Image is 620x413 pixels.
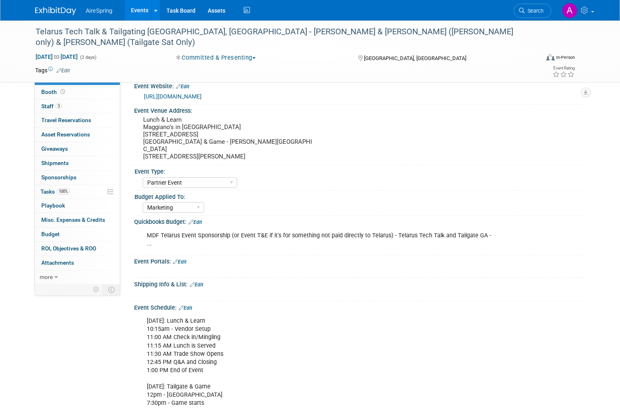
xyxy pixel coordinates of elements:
span: AireSpring [86,7,112,14]
a: Tasks100% [35,185,120,199]
span: Giveaways [41,145,68,152]
span: 100% [57,188,70,194]
a: Shipments [35,156,120,170]
div: Event Type: [135,165,582,176]
a: Budget [35,228,120,241]
span: Misc. Expenses & Credits [41,217,105,223]
td: Toggle Event Tabs [103,284,120,295]
span: Playbook [41,202,65,209]
span: 3 [56,103,62,109]
a: Misc. Expenses & Credits [35,213,120,227]
span: [DATE] [DATE] [35,53,78,60]
div: Event Venue Address: [134,105,585,115]
span: Search [525,8,544,14]
div: Event Rating [553,66,575,70]
span: to [53,54,61,60]
span: Travel Reservations [41,117,91,123]
span: (2 days) [79,55,97,60]
div: In-Person [556,54,575,60]
span: Shipments [41,160,69,166]
a: Giveaways [35,142,120,156]
div: Telarus Tech Talk & Tailgating [GEOGRAPHIC_DATA], [GEOGRAPHIC_DATA] - [PERSON_NAME] & [PERSON_NAM... [33,25,529,49]
td: Tags [35,66,70,74]
pre: Lunch & Learn Maggiano's in [GEOGRAPHIC_DATA] [STREET_ADDRESS] [GEOGRAPHIC_DATA] & Game - [PERSON... [143,116,313,160]
a: Search [514,4,551,18]
div: Shipping Info & List: [134,278,585,289]
a: Edit [190,282,203,288]
a: Travel Reservations [35,114,120,127]
span: Sponsorships [41,174,76,181]
a: Booth [35,85,120,99]
div: Event Schedule: [134,301,585,312]
div: Event Format [495,53,575,65]
td: Personalize Event Tab Strip [89,284,103,295]
a: Edit [189,219,202,225]
a: Playbook [35,199,120,213]
span: ROI, Objectives & ROO [41,245,96,252]
span: Asset Reservations [41,131,90,138]
a: Staff3 [35,100,120,114]
a: Edit [176,84,189,89]
span: Tasks [40,188,70,195]
span: more [40,274,53,280]
a: Attachments [35,256,120,270]
a: Asset Reservations [35,128,120,142]
img: Format-Inperson.png [546,54,555,60]
button: Committed & Presenting [173,54,259,62]
a: [URL][DOMAIN_NAME] [144,93,202,100]
span: Booth not reserved yet [59,89,67,95]
img: ExhibitDay [35,7,76,15]
a: ROI, Objectives & ROO [35,242,120,256]
div: Budget Applied To: [135,191,582,201]
a: Edit [173,259,186,265]
div: Event Portals: [134,255,585,266]
div: MDF Telarus Event Sponsorship (or Event T&E if it's for something not paid directly to Telarus) -... [141,228,498,252]
span: Attachments [41,259,74,266]
div: Quickbooks Budget: [134,216,585,226]
a: Sponsorships [35,171,120,185]
div: Event Website: [134,80,585,91]
span: Staff [41,103,62,109]
a: Edit [56,68,70,74]
span: Booth [41,89,67,95]
a: more [35,270,120,284]
img: Aila Ortiaga [562,3,577,18]
span: [GEOGRAPHIC_DATA], [GEOGRAPHIC_DATA] [364,55,466,61]
a: Edit [179,305,192,311]
span: Budget [41,231,60,237]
